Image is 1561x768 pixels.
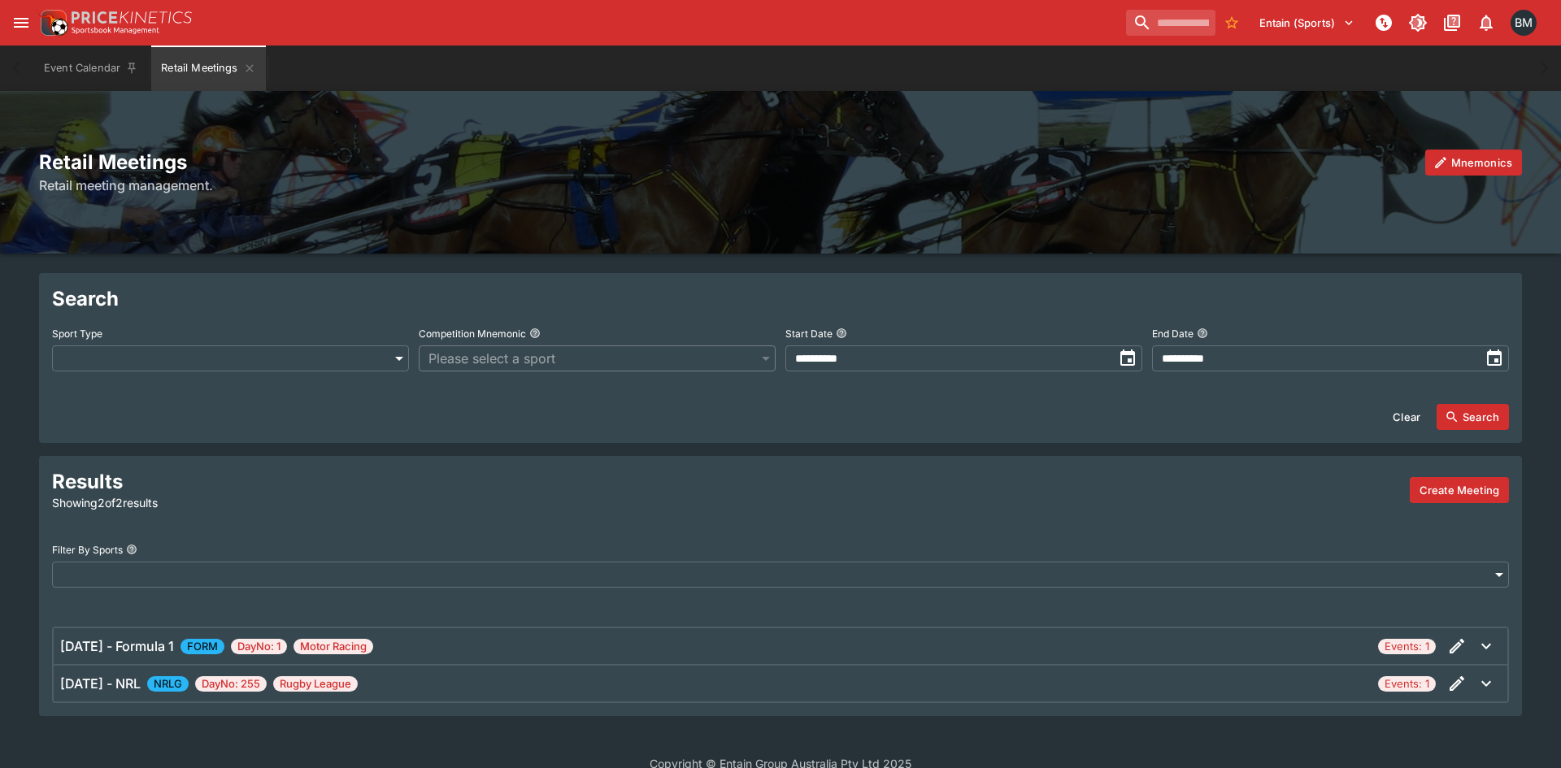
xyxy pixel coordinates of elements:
[1480,344,1509,373] button: toggle date time picker
[1378,676,1436,692] span: Events: 1
[1219,10,1245,36] button: No Bookmarks
[785,327,833,341] p: Start Date
[1378,639,1436,655] span: Events: 1
[1383,404,1430,430] button: Clear
[60,636,174,656] h6: [DATE] - Formula 1
[428,349,750,368] span: Please select a sport
[273,676,358,692] span: Rugby League
[1425,150,1522,176] button: Mnemonics
[34,46,148,91] button: Event Calendar
[7,8,36,37] button: open drawer
[294,639,373,655] span: Motor Racing
[1437,404,1509,430] button: Search
[52,469,520,494] h2: Results
[72,11,192,24] img: PriceKinetics
[52,543,123,557] p: Filter By Sports
[1506,5,1541,41] button: Byron Monk
[72,27,159,34] img: Sportsbook Management
[836,328,847,339] button: Start Date
[1113,344,1142,373] button: toggle date time picker
[195,676,267,692] span: DayNo: 255
[1250,10,1364,36] button: Select Tenant
[39,150,1522,175] h2: Retail Meetings
[151,46,265,91] button: Retail Meetings
[1403,8,1433,37] button: Toggle light/dark mode
[1197,328,1208,339] button: End Date
[36,7,68,39] img: PriceKinetics Logo
[529,328,541,339] button: Competition Mnemonic
[419,327,526,341] p: Competition Mnemonic
[1472,8,1501,37] button: Notifications
[126,544,137,555] button: Filter By Sports
[147,676,189,692] span: NRLG
[180,639,224,655] span: FORM
[1437,8,1467,37] button: Documentation
[1152,327,1194,341] p: End Date
[231,639,287,655] span: DayNo: 1
[52,494,520,511] p: Showing 2 of 2 results
[60,674,141,693] h6: [DATE] - NRL
[1126,10,1215,36] input: search
[1410,477,1509,503] button: Create a new meeting by adding events
[1511,10,1537,36] div: Byron Monk
[39,176,1522,195] h6: Retail meeting management.
[52,286,1509,311] h2: Search
[1369,8,1398,37] button: NOT Connected to PK
[52,327,102,341] p: Sport Type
